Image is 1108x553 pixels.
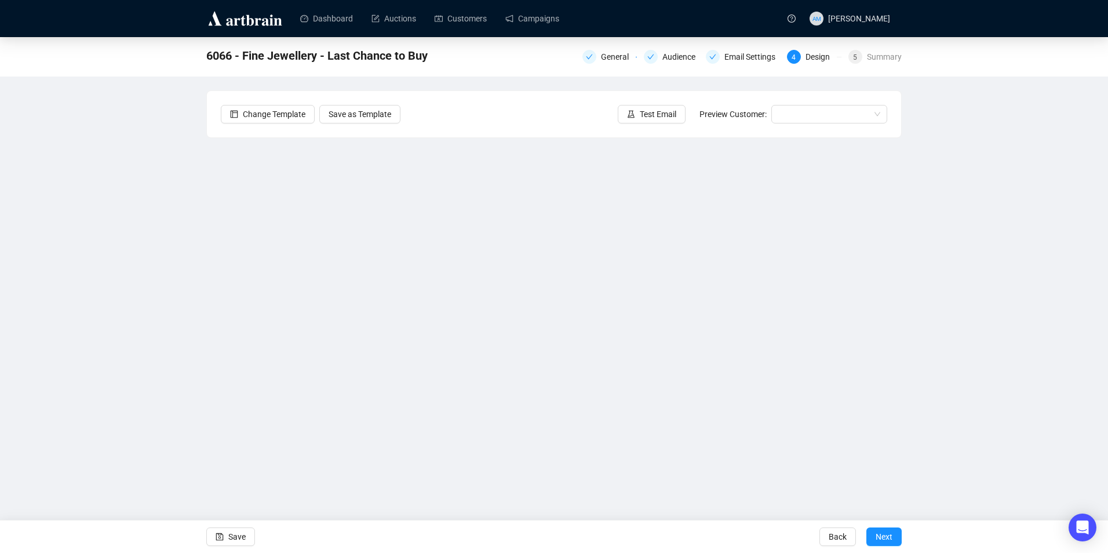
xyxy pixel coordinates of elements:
[724,50,782,64] div: Email Settings
[709,53,716,60] span: check
[867,50,902,64] div: Summary
[848,50,902,64] div: 5Summary
[1069,514,1096,541] div: Open Intercom Messenger
[788,14,796,23] span: question-circle
[662,50,702,64] div: Audience
[319,105,400,123] button: Save as Template
[866,527,902,546] button: Next
[853,53,857,61] span: 5
[792,53,796,61] span: 4
[644,50,698,64] div: Audience
[206,9,284,28] img: logo
[699,110,767,119] span: Preview Customer:
[435,3,487,34] a: Customers
[876,521,892,553] span: Next
[806,50,837,64] div: Design
[228,521,246,553] span: Save
[640,108,676,121] span: Test Email
[627,110,635,118] span: experiment
[216,533,224,541] span: save
[221,105,315,123] button: Change Template
[828,14,890,23] span: [PERSON_NAME]
[243,108,305,121] span: Change Template
[371,3,416,34] a: Auctions
[706,50,780,64] div: Email Settings
[586,53,593,60] span: check
[787,50,841,64] div: 4Design
[812,13,821,23] span: AM
[601,50,636,64] div: General
[582,50,637,64] div: General
[505,3,559,34] a: Campaigns
[329,108,391,121] span: Save as Template
[819,527,856,546] button: Back
[647,53,654,60] span: check
[230,110,238,118] span: layout
[300,3,353,34] a: Dashboard
[206,46,428,65] span: 6066 - Fine Jewellery - Last Chance to Buy
[618,105,686,123] button: Test Email
[829,521,847,553] span: Back
[206,527,255,546] button: Save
